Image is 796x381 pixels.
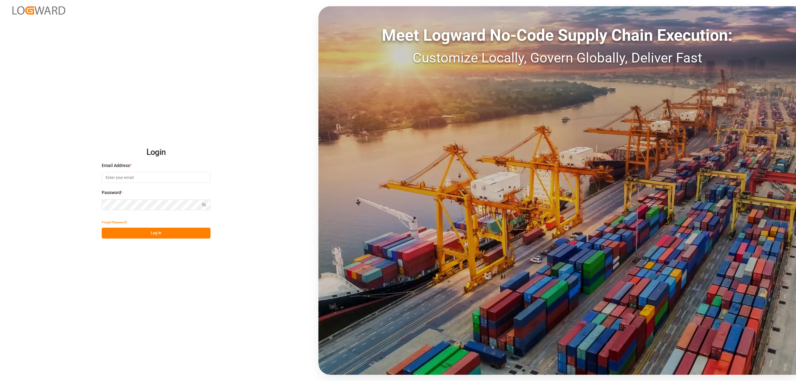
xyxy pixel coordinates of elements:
button: Forgot Password? [102,217,127,228]
div: Meet Logward No-Code Supply Chain Execution: [318,23,796,48]
span: Password [102,189,121,196]
input: Enter your email [102,172,211,183]
img: Logward_new_orange.png [12,6,65,15]
div: Customize Locally, Govern Globally, Deliver Fast [318,48,796,68]
button: Log In [102,228,211,239]
span: Email Address [102,162,130,169]
h2: Login [102,142,211,162]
